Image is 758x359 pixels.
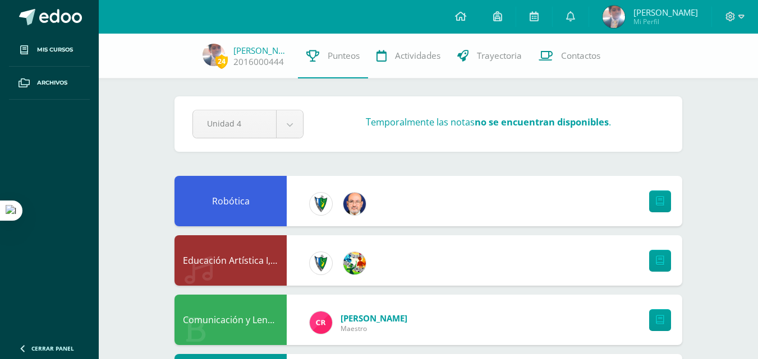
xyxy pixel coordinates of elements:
[343,252,366,274] img: 159e24a6ecedfdf8f489544946a573f0.png
[37,78,67,87] span: Archivos
[310,311,332,334] img: ab28fb4d7ed199cf7a34bbef56a79c5b.png
[310,252,332,274] img: 9f174a157161b4ddbe12118a61fed988.png
[633,17,698,26] span: Mi Perfil
[341,313,407,324] span: [PERSON_NAME]
[395,50,440,62] span: Actividades
[215,54,228,68] span: 24
[233,45,290,56] a: [PERSON_NAME]
[368,34,449,78] a: Actividades
[477,50,522,62] span: Trayectoria
[174,235,287,286] div: Educación Artística I, Música y Danza
[174,295,287,345] div: Comunicación y Lenguaje, Idioma Español
[341,324,407,333] span: Maestro
[633,7,698,18] span: [PERSON_NAME]
[561,50,600,62] span: Contactos
[310,193,332,215] img: 9f174a157161b4ddbe12118a61fed988.png
[475,116,609,128] strong: no se encuentran disponibles
[203,44,225,66] img: 5c1d6e0b6d51fe301902b7293f394704.png
[207,110,262,137] span: Unidad 4
[328,50,360,62] span: Punteos
[366,116,611,128] h3: Temporalmente las notas .
[174,176,287,226] div: Robótica
[343,193,366,215] img: 6b7a2a75a6c7e6282b1a1fdce061224c.png
[193,110,303,138] a: Unidad 4
[449,34,530,78] a: Trayectoria
[37,45,73,54] span: Mis cursos
[9,67,90,100] a: Archivos
[9,34,90,67] a: Mis cursos
[31,344,74,352] span: Cerrar panel
[530,34,609,78] a: Contactos
[298,34,368,78] a: Punteos
[233,56,284,68] a: 2016000444
[603,6,625,28] img: 5c1d6e0b6d51fe301902b7293f394704.png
